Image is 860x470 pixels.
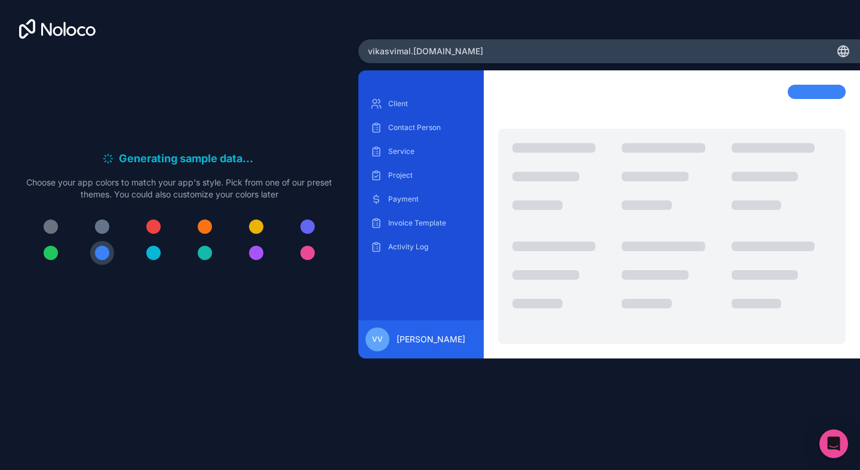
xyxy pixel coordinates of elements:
div: Open Intercom Messenger [819,429,848,458]
span: vikasvimal .[DOMAIN_NAME] [368,45,483,57]
h6: Generating sample data [119,150,257,167]
p: Contact Person [388,123,472,132]
span: VV [372,335,383,344]
p: Service [388,147,472,156]
p: Choose your app colors to match your app's style. Pick from one of our preset themes. You could a... [26,177,332,200]
p: Project [388,171,472,180]
p: Activity Log [388,242,472,252]
div: scrollable content [368,94,474,311]
p: Payment [388,194,472,204]
p: Client [388,99,472,109]
p: Invoice Template [388,218,472,228]
span: [PERSON_NAME] [397,333,465,345]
